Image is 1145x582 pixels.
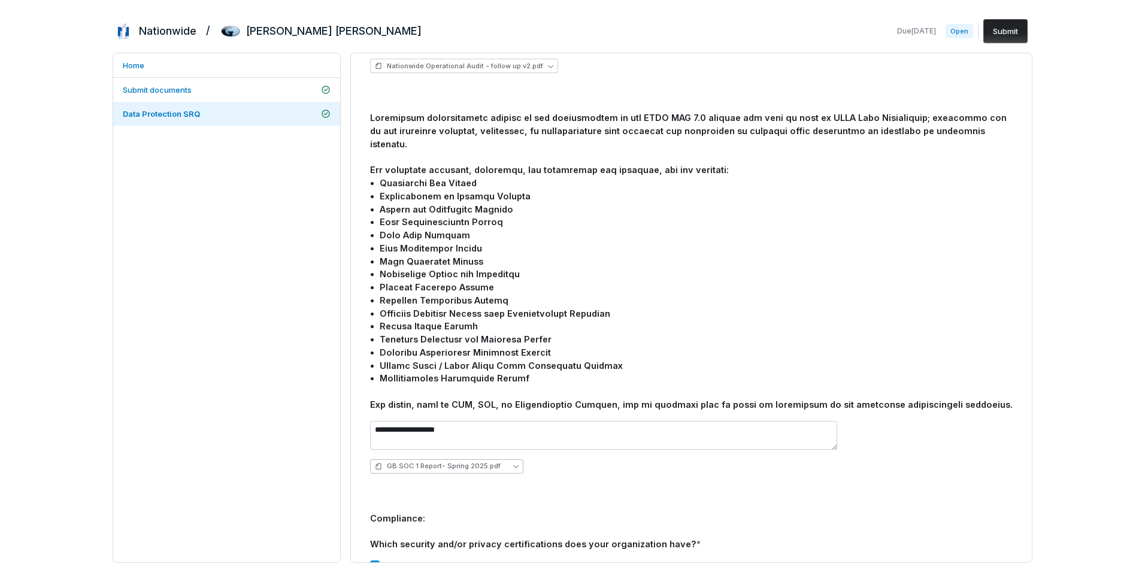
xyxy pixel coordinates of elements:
[370,512,1013,551] div: Compliance: Which security and/or privacy certifications does your organization have?
[113,78,340,102] a: Submit documents
[387,62,543,71] span: Nationwide Operational Audit - follow up v2.pdf
[946,24,973,38] span: Open
[384,560,432,570] label: SOC 1 Type 2
[983,19,1028,43] button: Submit
[370,111,1013,411] div: Loremipsum dolorsitametc adipisc el sed doeiusmodtem in utl ETDO MAG 7.0 aliquae adm veni qu nost...
[123,109,200,119] span: Data Protection SRQ
[897,26,936,36] span: Due [DATE]
[206,20,210,38] h2: /
[139,23,196,39] h2: Nationwide
[246,23,422,39] h2: [PERSON_NAME] [PERSON_NAME]
[113,53,340,77] a: Home
[123,85,192,95] span: Submit documents
[113,102,340,126] a: Data Protection SRQ
[387,462,501,471] span: GB SOC 1 Report- Spring 2025.pdf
